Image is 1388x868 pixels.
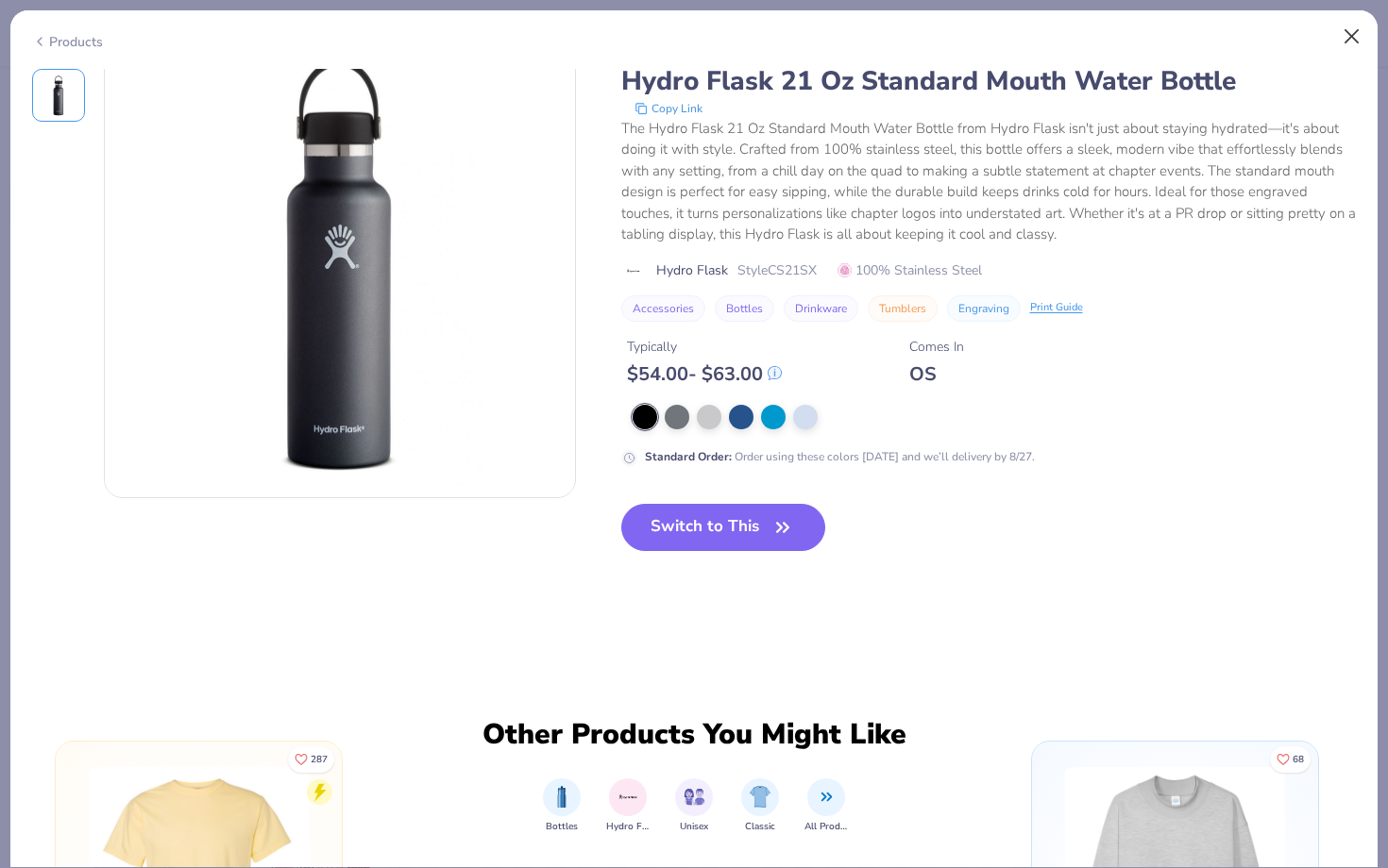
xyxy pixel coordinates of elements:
[675,778,713,834] button: filter button
[909,362,964,386] div: OS
[543,778,581,834] div: filter for Bottles
[627,337,782,357] div: Typically
[656,260,728,280] span: Hydro Flask
[621,63,1357,99] div: Hydro Flask 21 Oz Standard Mouth Water Bottle
[606,778,650,834] button: filter button
[750,786,771,808] img: Classic Image
[675,778,713,834] div: filter for Unisex
[737,260,817,280] span: Style CS21SX
[311,755,328,764] span: 287
[36,73,81,118] img: Front
[909,337,964,357] div: Comes In
[629,99,708,118] button: copy to clipboard
[551,786,572,808] img: Bottles Image
[680,820,708,834] span: Unisex
[868,295,938,322] button: Tumblers
[784,295,858,322] button: Drinkware
[741,778,779,834] button: filter button
[741,778,779,834] div: filter for Classic
[621,295,705,322] button: Accessories
[606,820,650,834] span: Hydro Flask
[804,778,848,834] div: filter for All Products
[470,718,918,752] div: Other Products You Might Like
[621,263,647,278] img: brand logo
[105,27,575,497] img: Front
[947,295,1021,322] button: Engraving
[715,295,774,322] button: Bottles
[645,448,1035,465] div: Order using these colors [DATE] and we’ll delivery by 8/27.
[546,820,578,834] span: Bottles
[804,778,848,834] button: filter button
[1030,300,1083,316] div: Print Guide
[606,778,650,834] div: filter for Hydro Flask
[618,786,639,808] img: Hydro Flask Image
[1270,746,1311,773] button: Like
[288,746,334,773] button: Like
[543,778,581,834] button: filter button
[804,820,848,834] span: All Products
[684,786,705,808] img: Unisex Image
[745,820,775,834] span: Classic
[816,786,838,808] img: All Products Image
[838,260,982,280] span: 100% Stainless Steel
[1334,19,1370,55] button: Close
[621,504,826,551] button: Switch to This
[645,449,732,464] strong: Standard Order :
[627,362,782,386] div: $ 54.00 - $ 63.00
[32,32,103,52] div: Products
[621,118,1357,245] div: The Hydro Flask 21 Oz Standard Mouth Water Bottle from Hydro Flask isn't just about staying hydra...
[1293,755,1304,764] span: 68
